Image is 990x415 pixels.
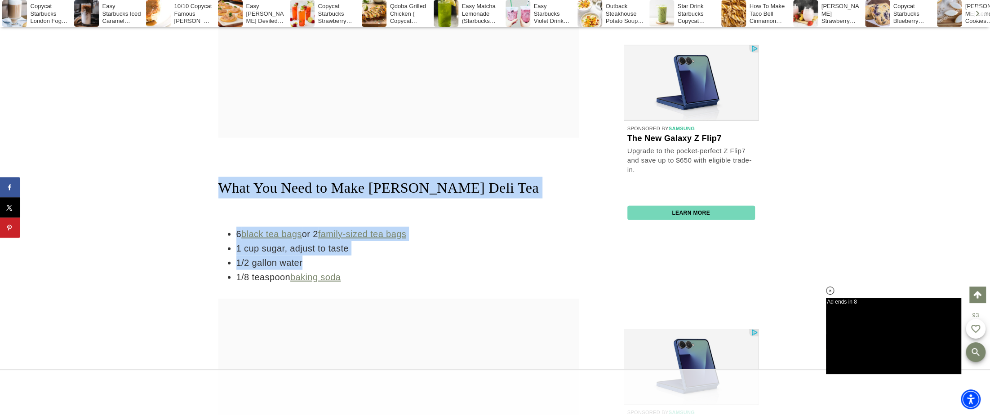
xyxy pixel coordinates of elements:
a: The new Galaxy Z Flip7 [627,134,755,144]
a: Learn more [672,210,710,216]
a: Upgrade to the pocket-perfect Z Flip7 and save up to $650 with eligible trade-in. [627,146,755,174]
li: 1/2 gallon water [236,256,579,270]
li: 6 or 2 [236,227,579,241]
img: Samsung [624,45,759,121]
iframe: Advertisement [423,370,567,415]
a: Scroll to top [969,287,986,303]
a: black tea bags [241,229,302,239]
li: 1/8 teaspoon [236,270,579,284]
span: What You Need to Make [PERSON_NAME] Deli Tea [218,180,539,196]
img: OBA_TRANS.png [750,329,758,336]
a: family-sized tea bags [318,229,406,239]
div: Accessibility Menu [961,389,981,409]
a: Sponsored BySamsung [627,126,695,131]
img: OBA_TRANS.png [750,45,758,52]
img: Samsung [624,329,759,405]
a: baking soda [290,272,341,282]
span: Samsung [668,126,695,131]
li: 1 cup sugar, adjust to taste [236,241,579,256]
